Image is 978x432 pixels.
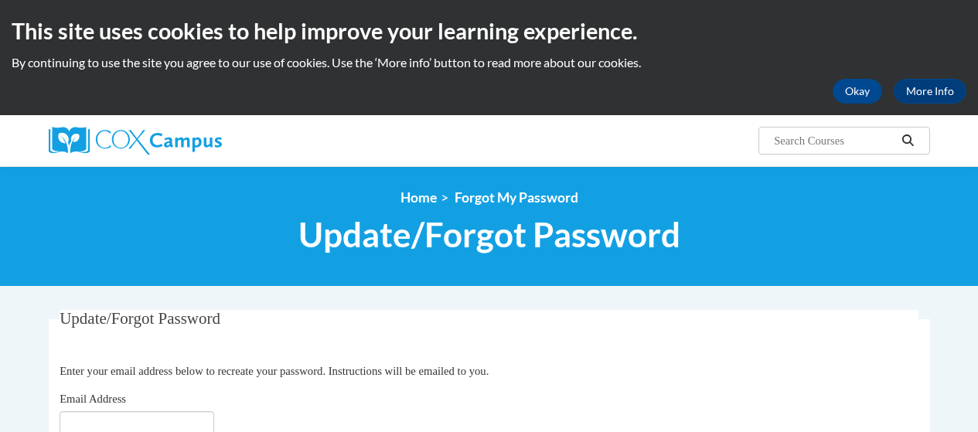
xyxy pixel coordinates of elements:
span: Update/Forgot Password [298,214,680,255]
a: Cox Campus [49,127,327,155]
h2: This site uses cookies to help improve your learning experience. [12,15,966,46]
button: Search [896,131,919,150]
a: More Info [894,79,966,104]
img: Cox Campus [49,127,222,155]
input: Search Courses [772,131,896,150]
p: By continuing to use the site you agree to our use of cookies. Use the ‘More info’ button to read... [12,54,966,71]
span: Enter your email address below to recreate your password. Instructions will be emailed to you. [60,365,489,377]
button: Okay [833,79,882,104]
span: Email Address [60,393,126,405]
a: Home [400,189,437,206]
span: Forgot My Password [455,189,578,206]
span: Update/Forgot Password [60,309,220,328]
